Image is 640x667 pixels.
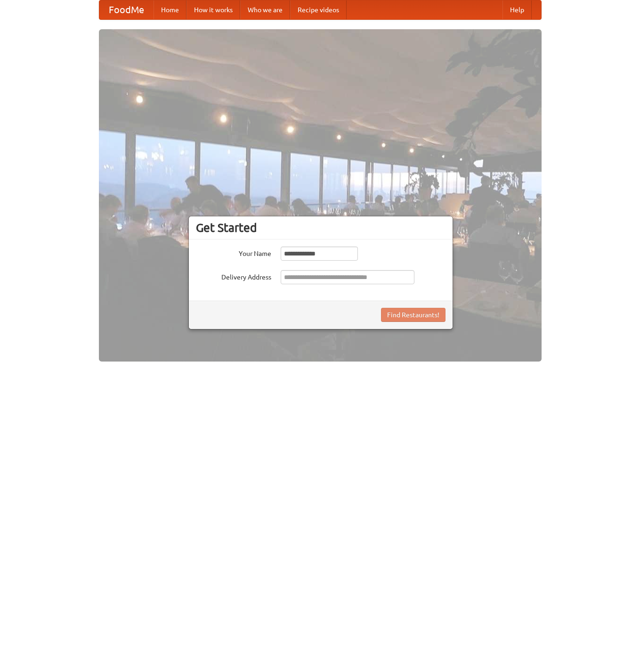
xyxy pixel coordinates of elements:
[196,270,271,282] label: Delivery Address
[196,247,271,258] label: Your Name
[99,0,154,19] a: FoodMe
[154,0,186,19] a: Home
[502,0,532,19] a: Help
[240,0,290,19] a: Who we are
[186,0,240,19] a: How it works
[196,221,446,235] h3: Get Started
[290,0,347,19] a: Recipe videos
[381,308,446,322] button: Find Restaurants!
